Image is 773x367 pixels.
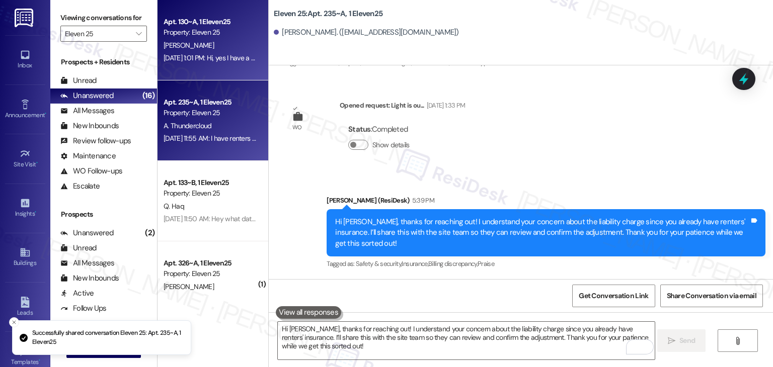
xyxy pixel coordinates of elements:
span: Get Conversation Link [579,291,648,301]
div: Tagged as: [327,256,765,271]
button: Send [657,329,706,352]
a: Leads [5,294,45,321]
div: Escalate [60,181,100,192]
span: • [39,357,40,364]
a: Buildings [5,244,45,271]
div: Unread [60,243,97,253]
div: Apt. 326~A, 1 Eleven25 [164,258,257,268]
span: Send [679,335,695,346]
span: • [36,159,38,166]
div: Unanswered [60,228,114,238]
div: Review follow-ups [60,136,131,146]
span: Additional charges , [361,58,412,67]
label: Viewing conversations for [60,10,147,26]
input: All communities [65,26,131,42]
div: Apt. 130~A, 1 Eleven25 [164,17,257,27]
div: [PERSON_NAME] (ResiDesk) [327,195,765,209]
div: Prospects + Residents [50,57,157,67]
div: New Inbounds [60,273,119,284]
span: Q. Haq [164,202,184,211]
span: Share Conversation via email [667,291,756,301]
div: Property: Eleven 25 [164,108,257,118]
i:  [136,30,141,38]
button: Get Conversation Link [572,285,655,307]
span: Insurance , [402,259,428,268]
div: Property: Eleven 25 [164,27,257,38]
b: Status [348,124,371,134]
button: Close toast [9,317,19,327]
button: Share Conversation via email [660,285,763,307]
i:  [734,337,741,345]
div: [PERSON_NAME]. ([EMAIL_ADDRESS][DOMAIN_NAME]) [274,27,459,38]
label: Show details [372,140,410,150]
span: [PERSON_NAME] [164,282,214,291]
div: Follow Ups [60,303,107,314]
span: Billing discrepancy , [428,259,478,268]
div: WO [292,122,302,133]
span: • [45,110,46,117]
div: New Inbounds [60,121,119,131]
div: Prospects [50,209,157,220]
span: Emailed client , [412,58,449,67]
div: All Messages [60,106,114,116]
div: Opened request: Light is ou... [340,100,465,114]
div: 5:39 PM [410,195,434,206]
div: Hi [PERSON_NAME], thanks for reaching out! I understand your concern about the liability charge s... [335,217,749,249]
a: Site Visit • [5,145,45,172]
div: : Completed [348,122,414,137]
div: (16) [140,88,157,104]
div: [DATE] 11:55 AM: I have renters insurance and there should be no reason for the charge [164,134,415,143]
div: Apt. 133~B, 1 Eleven25 [164,177,257,188]
b: Eleven 25: Apt. 235~A, 1 Eleven25 [274,9,382,19]
span: Escalation type escalation [449,58,519,67]
div: Unread [60,75,97,86]
span: Safety & security , [356,259,402,268]
span: • [35,209,36,216]
div: Unanswered [60,90,114,101]
div: [DATE] 11:56 AM: I do not live here anymore. Please stop. [164,295,324,304]
div: [DATE] 1:01 PM: Hi, yes I have a few questions. Please call me at [PHONE_NUMBER] when you have a ... [164,53,534,62]
div: Maintenance [60,151,116,161]
div: WO Follow-ups [60,166,122,176]
span: [PERSON_NAME] [164,41,214,50]
img: ResiDesk Logo [15,9,35,27]
div: Active [60,288,94,299]
div: (2) [142,225,157,241]
span: Insurance , [313,58,340,67]
span: Dispute , [339,58,361,67]
div: All Messages [60,258,114,268]
i:  [668,337,675,345]
div: Property: Eleven 25 [164,188,257,199]
p: Successfully shared conversation Eleven 25: Apt. 235~A, 1 Eleven25 [32,329,183,346]
div: Property: Eleven 25 [164,268,257,279]
span: Praise [478,259,494,268]
div: [DATE] 11:50 AM: Hey what date is it due? [164,214,282,223]
a: Insights • [5,195,45,222]
textarea: To enrich screen reader interactions, please activate Accessibility in Grammarly extension settings [278,322,655,359]
div: [DATE] 1:33 PM [424,100,466,111]
span: A. Thundercloud [164,121,212,130]
a: Inbox [5,46,45,73]
div: Apt. 235~A, 1 Eleven25 [164,97,257,108]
